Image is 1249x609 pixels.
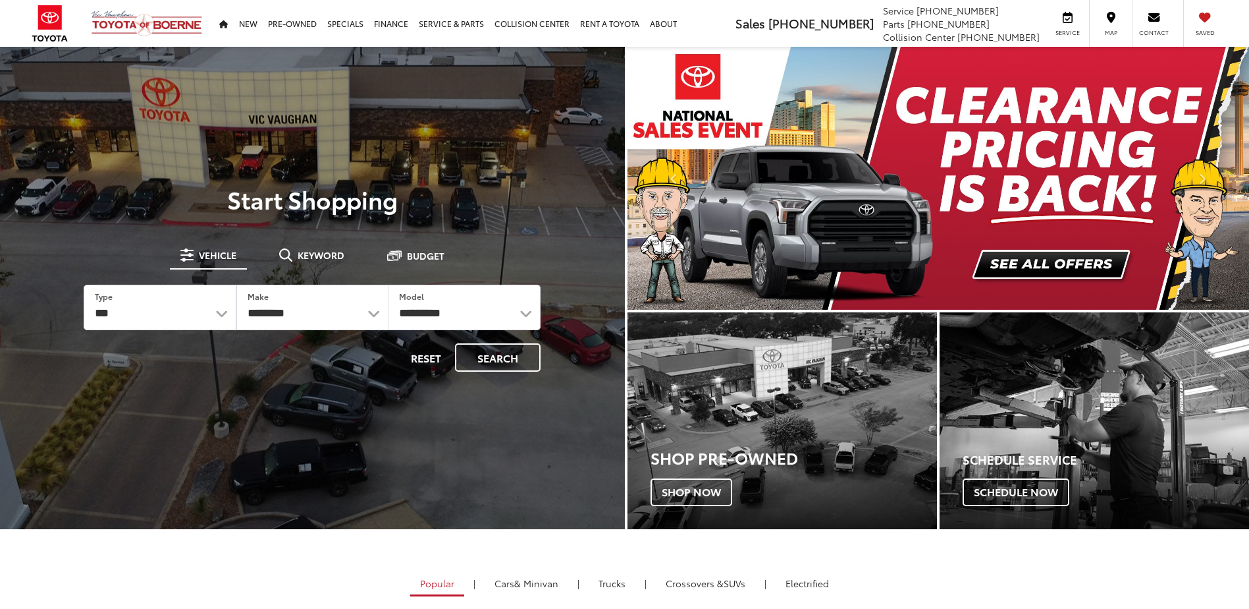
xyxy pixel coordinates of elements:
[656,572,755,594] a: SUVs
[485,572,568,594] a: Cars
[768,14,874,32] span: [PHONE_NUMBER]
[761,577,770,590] li: |
[963,478,1069,506] span: Schedule Now
[1139,28,1169,37] span: Contact
[400,343,452,372] button: Reset
[641,577,650,590] li: |
[627,73,721,283] button: Click to view previous picture.
[883,30,955,43] span: Collision Center
[55,186,570,212] p: Start Shopping
[957,30,1040,43] span: [PHONE_NUMBER]
[1190,28,1219,37] span: Saved
[298,250,344,260] span: Keyword
[907,17,990,30] span: [PHONE_NUMBER]
[199,250,236,260] span: Vehicle
[883,4,914,17] span: Service
[735,14,765,32] span: Sales
[627,312,937,529] a: Shop Pre-Owned Shop Now
[883,17,905,30] span: Parts
[917,4,999,17] span: [PHONE_NUMBER]
[776,572,839,594] a: Electrified
[940,312,1249,529] a: Schedule Service Schedule Now
[627,312,937,529] div: Toyota
[1096,28,1125,37] span: Map
[1053,28,1082,37] span: Service
[589,572,635,594] a: Trucks
[455,343,541,372] button: Search
[1156,73,1249,283] button: Click to view next picture.
[666,577,724,590] span: Crossovers &
[963,453,1249,467] h4: Schedule Service
[651,478,732,506] span: Shop Now
[410,572,464,596] a: Popular
[95,291,113,302] label: Type
[514,577,558,590] span: & Minivan
[651,449,937,466] h3: Shop Pre-Owned
[399,291,424,302] label: Model
[91,10,203,37] img: Vic Vaughan Toyota of Boerne
[248,291,269,302] label: Make
[940,312,1249,529] div: Toyota
[574,577,583,590] li: |
[407,251,444,260] span: Budget
[470,577,479,590] li: |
